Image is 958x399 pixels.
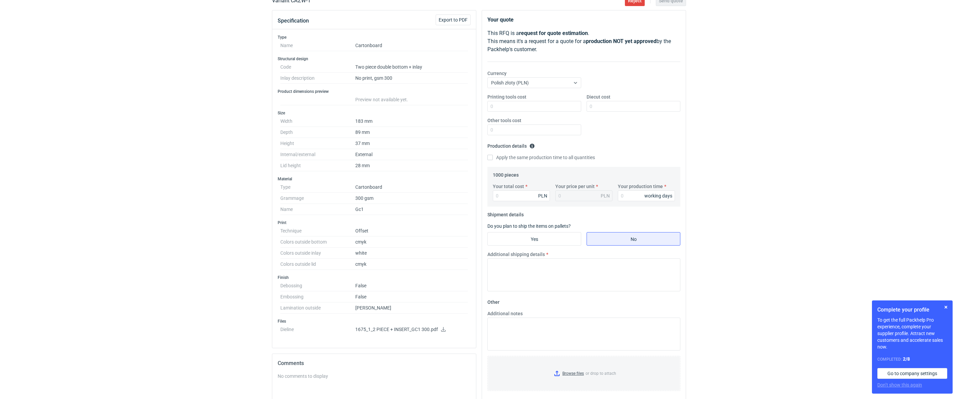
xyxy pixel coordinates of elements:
dd: Offset [355,225,468,237]
h3: Material [278,176,471,182]
dd: False [355,280,468,291]
div: No comments to display [278,373,471,379]
label: Additional shipping details [487,251,545,258]
label: Apply the same production time to all quantities [487,154,595,161]
dt: Code [280,62,355,73]
dt: Inlay description [280,73,355,84]
strong: production NOT yet approved [586,38,656,44]
dd: Gc1 [355,204,468,215]
dt: Height [280,138,355,149]
dd: Two piece double bottom + inlay [355,62,468,73]
strong: 2 / 8 [903,356,910,362]
span: Polish złoty (PLN) [491,80,529,85]
label: Other tools cost [487,117,521,124]
span: Preview not available yet. [355,97,408,102]
dd: Cartonboard [355,40,468,51]
dd: External [355,149,468,160]
dd: 300 gsm [355,193,468,204]
strong: Your quote [487,16,514,23]
label: Additional notes [487,310,523,317]
p: This RFQ is a . This means it's a request for a quote for a by the Packhelp's customer. [487,29,680,53]
h3: Finish [278,275,471,280]
dt: Name [280,40,355,51]
dt: Colors outside bottom [280,237,355,248]
legend: Production details [487,141,535,149]
button: Export to PDF [436,14,471,25]
dt: Width [280,116,355,127]
label: Do you plan to ship the items on pallets? [487,223,571,229]
p: 1675_1_2 PIECE + INSERT_GC1 300.pdf [355,327,468,333]
h3: Type [278,35,471,40]
label: Your price per unit [555,183,595,190]
div: PLN [538,192,547,199]
h3: Files [278,319,471,324]
h1: Complete your profile [877,306,947,314]
strong: request for quote estimation [519,30,588,36]
button: Don’t show this again [877,382,922,388]
dd: cmyk [355,259,468,270]
label: No [587,232,680,246]
label: Yes [487,232,581,246]
dd: 89 mm [355,127,468,138]
button: Specification [278,13,309,29]
h3: Product dimensions preview [278,89,471,94]
dt: Type [280,182,355,193]
h3: Print [278,220,471,225]
h3: Size [278,110,471,116]
dt: Depth [280,127,355,138]
dd: 183 mm [355,116,468,127]
dd: cmyk [355,237,468,248]
dt: Internal/external [280,149,355,160]
label: or drop to attach [488,356,680,391]
dt: Colors outside lid [280,259,355,270]
a: Go to company settings [877,368,947,379]
div: PLN [601,192,610,199]
h2: Comments [278,359,471,367]
div: working days [644,192,672,199]
dd: [PERSON_NAME] [355,302,468,314]
dd: 28 mm [355,160,468,171]
dt: Grammage [280,193,355,204]
dd: white [355,248,468,259]
dt: Embossing [280,291,355,302]
span: Export to PDF [439,17,468,22]
label: Printing tools cost [487,94,526,100]
dd: 37 mm [355,138,468,149]
dt: Lid height [280,160,355,171]
label: Your total cost [493,183,524,190]
h3: Structural design [278,56,471,62]
dt: Colors outside inlay [280,248,355,259]
dd: No print, gsm 300 [355,73,468,84]
div: Completed: [877,356,947,363]
dt: Debossing [280,280,355,291]
dt: Dieline [280,324,355,337]
dt: Name [280,204,355,215]
legend: 1000 pieces [493,170,519,178]
dd: Cartonboard [355,182,468,193]
dt: Lamination outside [280,302,355,314]
label: Your production time [618,183,663,190]
input: 0 [487,101,581,112]
input: 0 [587,101,680,112]
dd: False [355,291,468,302]
input: 0 [618,190,675,201]
button: Skip for now [942,303,950,311]
label: Diecut cost [587,94,610,100]
dt: Technique [280,225,355,237]
label: Currency [487,70,507,77]
legend: Other [487,297,500,305]
input: 0 [487,124,581,135]
p: To get the full Packhelp Pro experience, complete your supplier profile. Attract new customers an... [877,317,947,350]
legend: Shipment details [487,209,524,217]
input: 0 [493,190,550,201]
